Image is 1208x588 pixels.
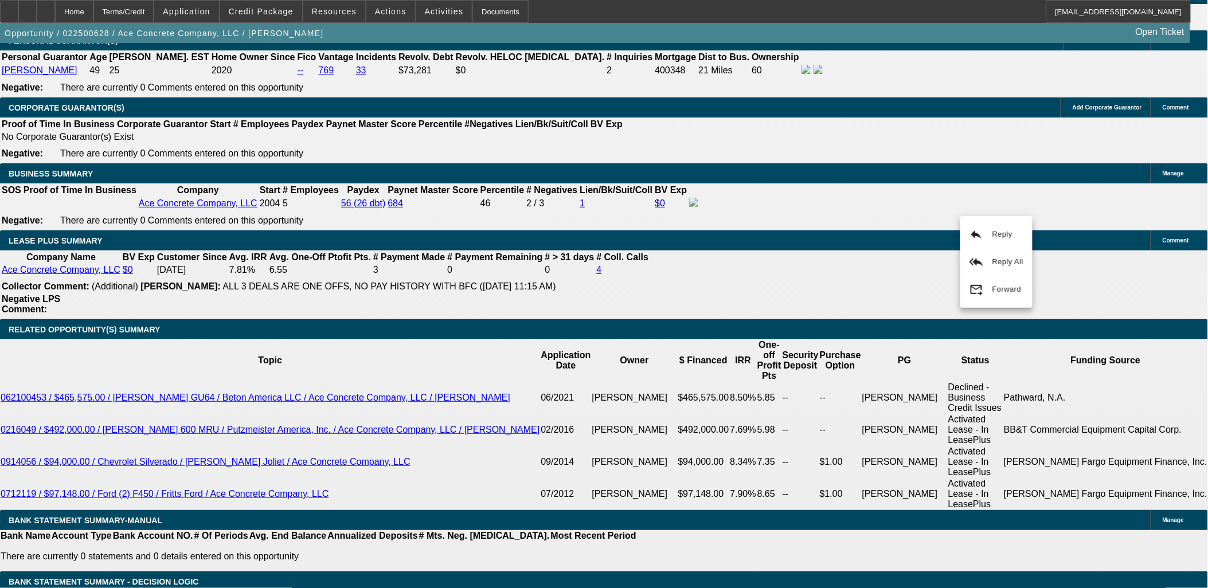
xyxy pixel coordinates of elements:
[398,52,454,62] b: Revolv. Debt
[526,198,577,209] div: 2 / 3
[580,185,652,195] b: Lien/Bk/Suit/Coll
[229,252,267,262] b: Avg. IRR
[157,264,228,276] td: [DATE]
[730,446,757,478] td: 8.34%
[862,339,948,382] th: PG
[757,339,782,382] th: One-off Profit Pts
[223,281,557,291] span: ALL 3 DEALS ARE ONE OFFS, NO PAY HISTORY WITH BFC ([DATE] 11:15 AM)
[1,425,540,434] a: 0216049 / $492,000.00 / [PERSON_NAME] 600 MRU / Putzmeister America, Inc. / Ace Concrete Company,...
[259,197,281,210] td: 2004
[312,7,357,16] span: Resources
[1,131,628,143] td: No Corporate Guarantor(s) Exist
[229,7,294,16] span: Credit Package
[347,185,380,195] b: Paydex
[545,252,595,262] b: # > 31 days
[398,64,454,77] td: $73,281
[388,185,478,195] b: Paynet Master Score
[60,215,303,225] span: There are currently 0 Comments entered on this opportunity
[1,393,510,402] a: 062100453 / $465,575.00 / [PERSON_NAME] GU64 / Beton America LLC / Ace Concrete Company, LLC / [P...
[319,65,334,75] a: 769
[456,52,605,62] b: Revolv. HELOC [MEDICAL_DATA].
[550,530,637,542] th: Most Recent Period
[1163,237,1189,244] span: Comment
[283,185,339,195] b: # Employees
[698,64,750,77] td: 21 Miles
[303,1,365,22] button: Resources
[425,7,464,16] span: Activities
[210,119,230,129] b: Start
[541,382,592,414] td: 06/2021
[757,414,782,446] td: 5.98
[948,414,1003,446] td: Activated Lease - In LeasePlus
[269,252,371,262] b: Avg. One-Off Ptofit Pts.
[541,339,592,382] th: Application Date
[752,52,799,62] b: Ownership
[1163,517,1184,523] span: Manage
[678,478,730,510] td: $97,148.00
[109,64,210,77] td: 25
[969,283,983,296] mat-icon: forward_to_inbox
[655,198,665,208] a: $0
[177,185,219,195] b: Company
[545,264,595,276] td: 0
[862,414,948,446] td: [PERSON_NAME]
[9,577,199,586] span: Bank Statement Summary - Decision Logic
[9,103,124,112] span: CORPORATE GUARANTOR(S)
[455,64,605,77] td: $0
[60,148,303,158] span: There are currently 0 Comments entered on this opportunity
[730,478,757,510] td: 7.90%
[782,414,819,446] td: --
[375,7,406,16] span: Actions
[689,198,698,207] img: facebook-icon.png
[26,252,96,262] b: Company Name
[51,530,112,542] th: Account Type
[1,457,411,467] a: 0914056 / $94,000.00 / Chevrolet Silverado / [PERSON_NAME] Joliet / Ace Concrete Company, LLC
[862,382,948,414] td: [PERSON_NAME]
[110,52,209,62] b: [PERSON_NAME]. EST
[1003,446,1208,478] td: Wells Fargo Equipment Finance, Inc.
[123,252,155,262] b: BV Exp
[802,65,811,74] img: facebook-icon.png
[447,252,542,262] b: # Payment Remaining
[447,264,543,276] td: 0
[782,382,819,414] td: --
[730,414,757,446] td: 7.69%
[948,382,1003,414] td: Declined - Business Credit Issues
[948,478,1003,510] td: Activated Lease - In LeasePlus
[1003,339,1208,382] th: Funding Source
[388,198,403,208] a: 684
[730,382,757,414] td: 8.50%
[220,1,302,22] button: Credit Package
[1131,22,1189,42] a: Open Ticket
[1,119,115,130] th: Proof of Time In Business
[139,198,257,208] a: Ace Concrete Company, LLC
[819,414,862,446] td: --
[2,281,89,291] b: Collector Comment:
[2,148,43,158] b: Negative:
[655,52,697,62] b: Mortgage
[678,446,730,478] td: $94,000.00
[782,339,819,382] th: Security Deposit
[233,119,290,129] b: # Employees
[541,446,592,478] td: 09/2014
[819,382,862,414] td: --
[607,52,652,62] b: # Inquiries
[1003,382,1208,414] td: Pathward, N.A.
[515,119,588,129] b: Lien/Bk/Suit/Coll
[23,185,137,196] th: Proof of Time In Business
[260,185,280,195] b: Start
[89,64,107,77] td: 49
[112,530,194,542] th: Bank Account NO.
[1163,170,1184,177] span: Manage
[298,52,316,62] b: Fico
[948,446,1003,478] td: Activated Lease - In LeasePlus
[862,446,948,478] td: [PERSON_NAME]
[419,530,550,542] th: # Mts. Neg. [MEDICAL_DATA].
[60,83,303,92] span: There are currently 0 Comments entered on this opportunity
[283,198,288,208] span: 5
[757,446,782,478] td: 7.35
[757,382,782,414] td: 5.85
[212,65,232,75] span: 2020
[751,64,800,77] td: 60
[9,325,160,334] span: RELATED OPPORTUNITY(S) SUMMARY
